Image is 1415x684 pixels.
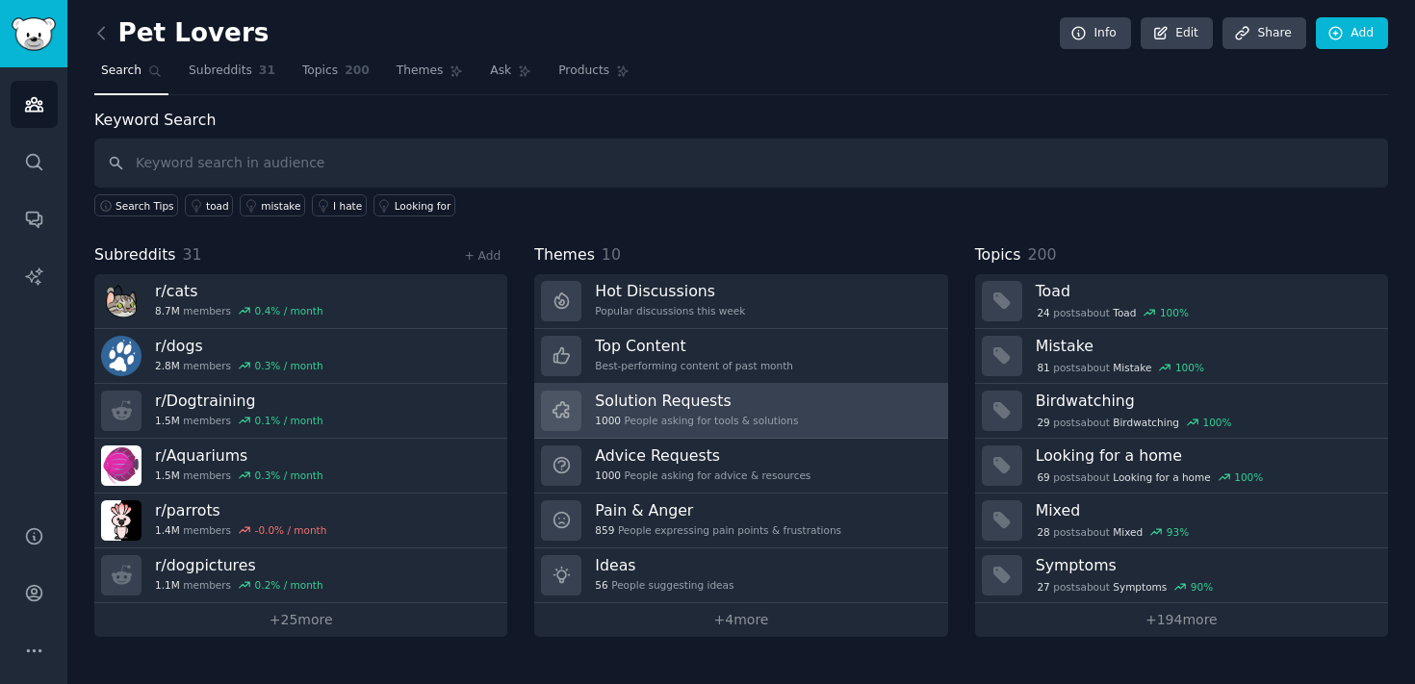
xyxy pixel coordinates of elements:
span: 1.5M [155,414,180,427]
img: cats [101,281,141,321]
div: toad [206,199,229,213]
a: Looking for [373,194,455,216]
h3: Pain & Anger [595,500,841,520]
a: Solution Requests1000People asking for tools & solutions [534,384,947,439]
div: mistake [261,199,300,213]
span: 10 [602,245,621,264]
div: post s about [1036,414,1234,431]
div: People expressing pain points & frustrations [595,523,841,537]
span: 200 [345,63,370,80]
div: post s about [1036,523,1191,541]
a: Ideas56People suggesting ideas [534,548,947,603]
h3: Hot Discussions [595,281,745,301]
a: Pain & Anger859People expressing pain points & frustrations [534,494,947,548]
a: +25more [94,603,507,637]
span: Birdwatching [1113,416,1179,429]
span: 8.7M [155,304,180,317]
span: 2.8M [155,359,180,372]
a: Mistake81postsaboutMistake100% [975,329,1388,384]
h3: Solution Requests [595,391,798,411]
a: +4more [534,603,947,637]
div: members [155,304,323,317]
div: post s about [1036,359,1206,376]
a: I hate [312,194,367,216]
input: Keyword search in audience [94,139,1388,188]
div: -0.0 % / month [255,523,327,537]
h3: r/ cats [155,281,323,301]
div: 0.2 % / month [255,578,323,592]
a: Hot DiscussionsPopular discussions this week [534,274,947,329]
a: Symptoms27postsaboutSymptoms90% [975,548,1388,603]
h2: Pet Lovers [94,18,269,49]
h3: Ideas [595,555,733,575]
a: Mixed28postsaboutMixed93% [975,494,1388,548]
h3: r/ dogs [155,336,323,356]
a: Topics200 [296,56,376,95]
span: 29 [1037,416,1049,429]
img: GummySearch logo [12,17,56,51]
span: Looking for a home [1113,470,1210,484]
h3: Mistake [1036,336,1375,356]
a: r/Aquariums1.5Mmembers0.3% / month [94,439,507,494]
span: Mistake [1113,361,1151,374]
div: 93 % [1167,525,1189,539]
button: Search Tips [94,194,178,216]
span: 81 [1037,361,1049,374]
span: 1.5M [155,469,180,482]
div: Best-performing content of past month [595,359,793,372]
span: 1000 [595,414,621,427]
span: 24 [1037,306,1049,319]
span: Toad [1113,306,1136,319]
div: 90 % [1191,580,1213,594]
a: r/Dogtraining1.5Mmembers0.1% / month [94,384,507,439]
a: Toad24postsaboutToad100% [975,274,1388,329]
div: post s about [1036,469,1265,486]
label: Keyword Search [94,111,216,129]
span: Products [558,63,609,80]
span: Ask [490,63,511,80]
div: 0.3 % / month [255,359,323,372]
h3: Looking for a home [1036,445,1375,466]
a: Top ContentBest-performing content of past month [534,329,947,384]
div: members [155,414,323,427]
a: Search [94,56,168,95]
a: Looking for a home69postsaboutLooking for a home100% [975,439,1388,494]
span: 31 [183,245,202,264]
div: Looking for [395,199,451,213]
span: 28 [1037,525,1049,539]
h3: r/ Aquariums [155,445,323,466]
span: 69 [1037,470,1049,484]
a: Themes [390,56,471,95]
span: Themes [397,63,444,80]
a: toad [185,194,233,216]
h3: r/ Dogtraining [155,391,323,411]
h3: Symptoms [1036,555,1375,575]
div: I hate [333,199,362,213]
a: Advice Requests1000People asking for advice & resources [534,439,947,494]
div: People asking for advice & resources [595,469,810,482]
div: members [155,578,323,592]
div: post s about [1036,304,1191,321]
div: members [155,359,323,372]
span: Subreddits [94,243,176,267]
a: +194more [975,603,1388,637]
a: r/cats8.7Mmembers0.4% / month [94,274,507,329]
span: 1.4M [155,523,180,537]
span: 200 [1027,245,1056,264]
h3: Mixed [1036,500,1375,520]
a: Birdwatching29postsaboutBirdwatching100% [975,384,1388,439]
a: Ask [483,56,538,95]
div: 100 % [1160,306,1189,319]
div: members [155,523,326,537]
span: Themes [534,243,595,267]
img: parrots [101,500,141,541]
div: Popular discussions this week [595,304,745,317]
span: Mixed [1113,525,1143,539]
a: + Add [464,249,501,263]
div: 0.3 % / month [255,469,323,482]
div: People asking for tools & solutions [595,414,798,427]
div: post s about [1036,578,1215,595]
img: Aquariums [101,445,141,486]
span: Search [101,63,141,80]
h3: r/ dogpictures [155,555,323,575]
